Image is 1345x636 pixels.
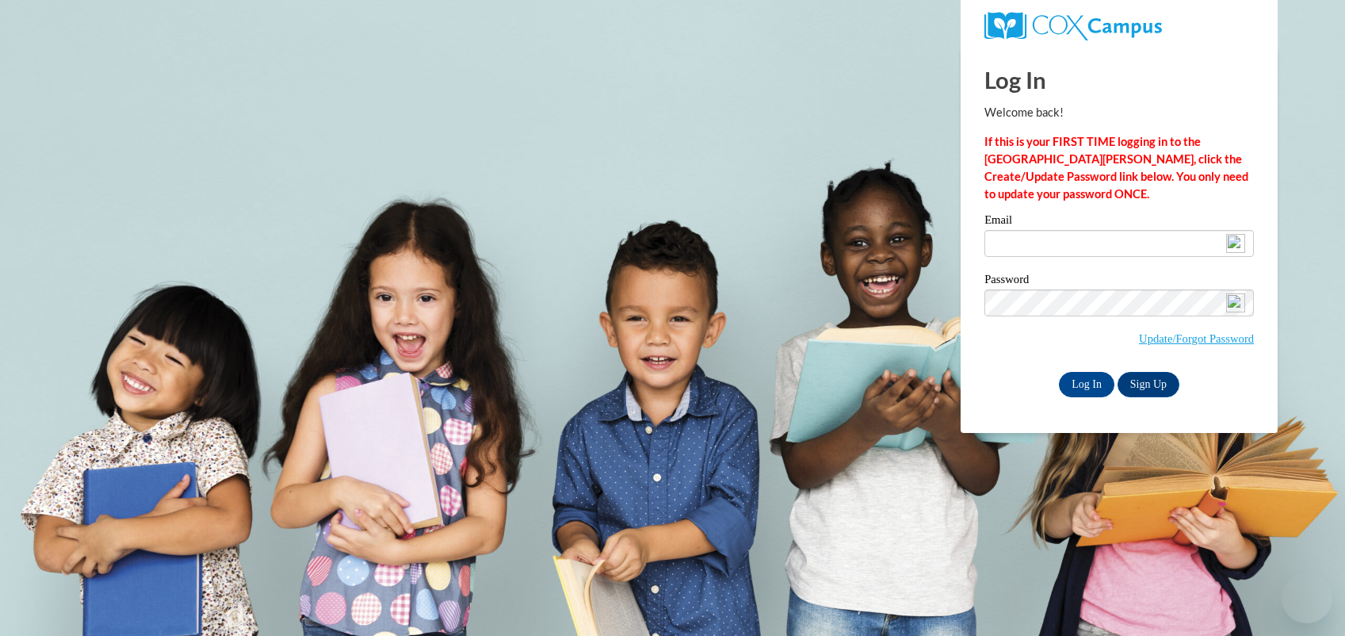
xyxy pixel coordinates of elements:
img: npw-badge-icon-locked.svg [1226,293,1245,312]
p: Welcome back! [984,104,1254,121]
strong: If this is your FIRST TIME logging in to the [GEOGRAPHIC_DATA][PERSON_NAME], click the Create/Upd... [984,135,1248,201]
img: npw-badge-icon-locked.svg [1226,234,1245,253]
a: COX Campus [984,12,1254,40]
label: Password [984,274,1254,289]
input: Log In [1059,372,1114,397]
a: Sign Up [1118,372,1179,397]
h1: Log In [984,63,1254,96]
label: Email [984,214,1254,230]
a: Update/Forgot Password [1139,332,1254,345]
iframe: Button to launch messaging window [1282,573,1332,623]
img: COX Campus [984,12,1162,40]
